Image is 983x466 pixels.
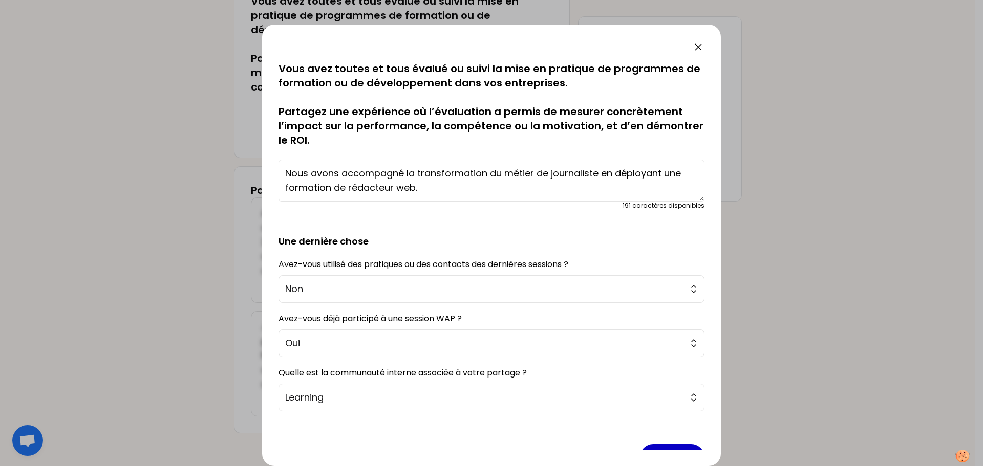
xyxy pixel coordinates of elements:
[279,384,704,411] button: Learning
[279,218,704,249] h2: Une dernière chose
[279,160,704,202] textarea: Nous avons accompagné la transformation du métier de journaliste en déployant une formation de ré...
[285,336,683,350] span: Oui
[279,367,527,379] label: Quelle est la communauté interne associée à votre partage ?
[285,282,683,296] span: Non
[279,275,704,303] button: Non
[279,329,704,357] button: Oui
[279,258,568,270] label: Avez-vous utilisé des pratiques ou des contacts des dernières sessions ?
[279,61,704,147] p: Vous avez toutes et tous évalué ou suivi la mise en pratique de programmes de formation ou de dév...
[623,202,704,210] div: 191 caractères disponibles
[279,313,462,324] label: Avez-vous déjà participé à une session WAP ?
[285,390,683,405] span: Learning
